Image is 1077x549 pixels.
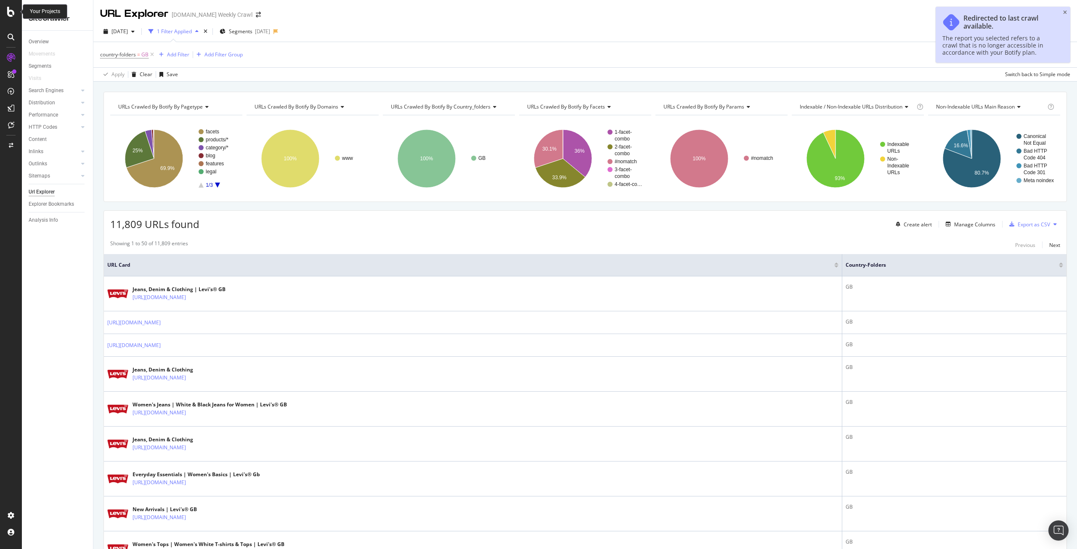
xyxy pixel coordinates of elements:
text: 93% [835,175,845,181]
div: Distribution [29,98,55,107]
text: 100% [692,156,706,162]
span: URLs Crawled By Botify By domains [255,103,338,110]
div: Analysis Info [29,216,58,225]
span: 11,809 URLs found [110,217,199,231]
div: GB [846,398,1063,406]
a: Segments [29,62,87,71]
div: Next [1049,241,1060,249]
button: Previous [1015,240,1035,250]
svg: A chart. [792,122,924,195]
text: 30.1% [542,146,557,152]
text: combo [615,136,630,142]
img: main image [107,475,128,483]
button: Export as CSV [1006,217,1050,231]
text: GB [478,155,485,161]
button: Save [156,68,178,81]
div: GB [846,503,1063,511]
button: Add Filter Group [193,50,243,60]
text: Indexable [887,141,909,147]
img: main image [107,370,128,379]
div: Export as CSV [1018,221,1050,228]
a: Explorer Bookmarks [29,200,87,209]
text: Bad HTTP [1024,163,1047,169]
div: Jeans, Denim & Clothing | Levi's® GB [133,286,225,293]
div: Visits [29,74,41,83]
text: 3-facet- [615,167,632,172]
span: GB [141,49,149,61]
button: Segments[DATE] [216,25,273,38]
h4: Indexable / Non-Indexable URLs Distribution [798,100,915,114]
span: URL Card [107,261,832,269]
a: Url Explorer [29,188,87,196]
div: The report you selected refers to a crawl that is no longer accessible in accordance with your Bo... [942,34,1055,56]
a: [URL][DOMAIN_NAME] [133,408,186,417]
text: 33.9% [552,175,566,180]
text: legal [206,169,216,175]
div: [DOMAIN_NAME] Weekly Crawl [172,11,252,19]
span: country-folders [846,261,1046,269]
span: URLs Crawled By Botify By params [663,103,744,110]
text: URLs [887,148,900,154]
h4: URLs Crawled By Botify By facets [525,100,644,114]
text: 69.9% [160,165,175,171]
div: Open Intercom Messenger [1048,520,1069,541]
div: Switch back to Simple mode [1005,71,1070,78]
svg: A chart. [519,122,651,195]
div: HTTP Codes [29,123,57,132]
text: 1/3 [206,182,213,188]
div: Performance [29,111,58,119]
a: [URL][DOMAIN_NAME] [107,318,161,327]
text: 4-facet-co… [615,181,642,187]
button: 1 Filter Applied [145,25,202,38]
a: [URL][DOMAIN_NAME] [133,374,186,382]
span: Non-Indexable URLs Main Reason [936,103,1015,110]
div: GB [846,468,1063,476]
div: Your Projects [30,8,60,15]
text: 1-facet- [615,129,632,135]
div: Everyday Essentials | Women's Basics | Levi's® Gb [133,471,260,478]
h4: URLs Crawled By Botify By params [662,100,780,114]
a: Inlinks [29,147,79,156]
div: GB [846,283,1063,291]
svg: A chart. [928,122,1060,195]
text: #nomatch [615,159,637,164]
text: 100% [284,156,297,162]
div: Segments [29,62,51,71]
text: products/* [206,137,228,143]
span: URLs Crawled By Botify By facets [527,103,605,110]
div: Search Engines [29,86,64,95]
text: 80.7% [974,170,989,176]
text: 16.6% [954,143,968,149]
div: Movements [29,50,55,58]
div: Apply [111,71,125,78]
text: 25% [133,148,143,154]
a: [URL][DOMAIN_NAME] [133,293,186,302]
button: Apply [100,68,125,81]
a: Search Engines [29,86,79,95]
svg: A chart. [383,122,515,195]
a: [URL][DOMAIN_NAME] [133,443,186,452]
div: Overview [29,37,49,46]
img: main image [107,509,128,518]
a: Movements [29,50,64,58]
text: Indexable [887,163,909,169]
div: GB [846,341,1063,348]
div: Url Explorer [29,188,55,196]
button: Switch back to Simple mode [1002,68,1070,81]
button: [DATE] [100,25,138,38]
a: HTTP Codes [29,123,79,132]
text: www [342,155,353,161]
div: Jeans, Denim & Clothing [133,436,213,443]
div: Jeans, Denim & Clothing [133,366,213,374]
button: Create alert [892,217,932,231]
text: #nomatch [751,155,773,161]
div: A chart. [110,122,242,195]
span: Segments [229,28,252,35]
svg: A chart. [247,122,379,195]
a: Performance [29,111,79,119]
div: Showing 1 to 50 of 11,809 entries [110,240,188,250]
button: Clear [128,68,152,81]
